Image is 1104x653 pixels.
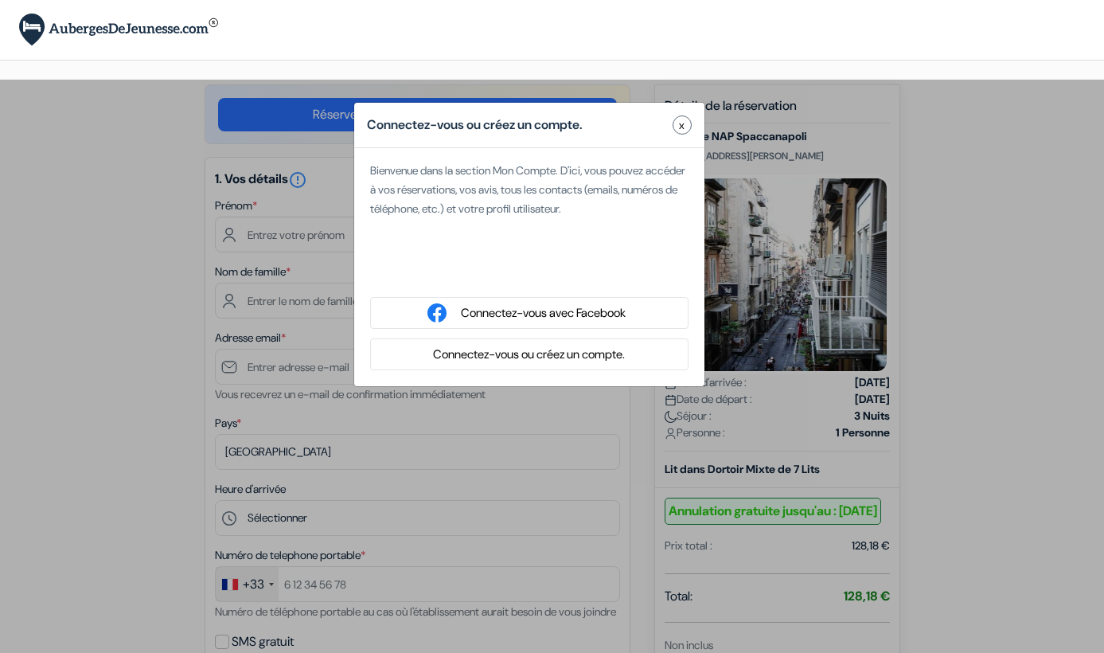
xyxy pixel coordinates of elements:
[679,117,685,134] span: x
[362,254,696,289] iframe: Bouton "Se connecter avec Google"
[456,303,630,323] button: Connectez-vous avec Facebook
[370,163,685,216] span: Bienvenue dans la section Mon Compte. D'ici, vous pouvez accéder à vos réservations, vos avis, to...
[367,115,583,135] h5: Connectez-vous ou créez un compte.
[428,345,630,365] button: Connectez-vous ou créez un compte.
[673,115,692,135] button: Close
[427,303,447,323] img: facebook_login.svg
[19,14,218,46] img: AubergesDeJeunesse.com
[370,254,689,289] div: Se connecter avec Google. S'ouvre dans un nouvel onglet.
